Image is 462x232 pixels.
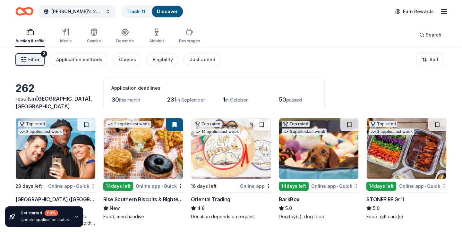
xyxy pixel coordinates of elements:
[121,5,184,18] button: Track· 11Discover
[15,53,45,66] button: Filter2
[191,213,271,220] div: Donation depends on request
[183,53,220,66] button: Just added
[149,26,164,47] button: Alcohol
[179,26,200,47] button: Beverages
[15,195,96,203] div: [GEOGRAPHIC_DATA] ([GEOGRAPHIC_DATA])
[279,118,359,220] a: Image for BarkBoxTop rated5 applieslast week14days leftOnline app•QuickBarkBox5.0Dog toy(s), dog ...
[103,182,133,191] div: 14 days left
[15,4,33,19] a: Home
[240,182,271,190] div: Online app
[103,118,184,220] a: Image for Rise Southern Biscuits & Righteous Chicken2 applieslast week14days leftOnline app•Quick...
[161,184,163,189] span: •
[116,38,134,44] div: Desserts
[56,56,102,63] div: Application methods
[21,210,69,216] div: Get started
[15,95,96,110] div: results
[311,182,359,190] div: Online app Quick
[119,56,136,63] div: Causes
[176,97,205,103] span: in September
[116,26,134,47] button: Desserts
[399,182,447,190] div: Online app Quick
[366,195,404,203] div: STONEFIRE Grill
[15,38,45,44] div: Auction & raffle
[104,118,183,179] img: Image for Rise Southern Biscuits & Righteous Chicken
[41,51,47,57] div: 2
[191,118,271,179] img: Image for Oriental Trading
[113,53,141,66] button: Causes
[366,182,396,191] div: 14 days left
[106,121,151,128] div: 2 applies last week
[119,97,140,103] span: this month
[48,182,96,190] div: Online app Quick
[21,217,69,222] div: Update application status
[16,118,95,179] img: Image for Hollywood Wax Museum (Hollywood)
[15,82,96,95] div: 262
[197,204,205,212] span: 4.8
[225,97,248,103] span: in October
[179,38,200,44] div: Beverages
[103,213,184,220] div: Food, merchandise
[15,95,92,110] span: [GEOGRAPHIC_DATA], [GEOGRAPHIC_DATA]
[157,9,178,14] a: Discover
[367,118,446,179] img: Image for STONEFIRE Grill
[337,184,338,189] span: •
[391,6,438,17] a: Earn Rewards
[15,95,92,110] span: in
[416,53,444,66] button: Sort
[50,53,107,66] button: Application methods
[60,38,72,44] div: Meals
[282,128,327,135] div: 5 applies last week
[167,96,176,103] span: 231
[426,31,441,39] span: Search
[110,204,120,212] span: New
[191,182,217,190] div: 16 days left
[286,97,302,103] span: passed
[15,26,45,47] button: Auction & raffle
[126,9,145,14] a: Track· 11
[51,8,103,15] span: [PERSON_NAME]'s 2nd Annual [DATE] Ball
[111,96,119,103] span: 30
[279,195,299,203] div: BarkBox
[18,128,63,135] div: 3 applies last week
[60,26,72,47] button: Meals
[425,184,426,189] span: •
[366,213,447,220] div: Food, gift card(s)
[87,26,101,47] button: Snacks
[87,38,101,44] div: Snacks
[153,56,173,63] div: Eligibility
[430,56,439,63] span: Sort
[74,184,75,189] span: •
[369,121,397,127] div: Top rated
[190,56,215,63] div: Just added
[136,182,183,190] div: Online app Quick
[111,84,317,92] div: Application deadlines
[15,118,96,226] a: Image for Hollywood Wax Museum (Hollywood)Top rated3 applieslast week23 days leftOnline app•Quick...
[366,118,447,220] a: Image for STONEFIRE GrillTop rated3 applieslast week14days leftOnline app•QuickSTONEFIRE Grill5.0...
[103,195,184,203] div: Rise Southern Biscuits & Righteous Chicken
[414,29,447,41] button: Search
[15,182,42,190] div: 23 days left
[28,56,39,63] span: Filter
[285,204,292,212] span: 5.0
[191,195,230,203] div: Oriental Trading
[191,118,271,220] a: Image for Oriental TradingTop rated14 applieslast week16 days leftOnline appOriental Trading4.8Do...
[146,53,178,66] button: Eligibility
[373,204,380,212] span: 5.0
[369,128,414,135] div: 3 applies last week
[18,121,46,127] div: Top rated
[279,118,359,179] img: Image for BarkBox
[38,5,116,18] button: [PERSON_NAME]'s 2nd Annual [DATE] Ball
[223,96,225,103] span: 1
[194,128,240,135] div: 14 applies last week
[279,213,359,220] div: Dog toy(s), dog food
[149,38,164,44] div: Alcohol
[282,121,310,127] div: Top rated
[279,96,286,103] span: 50
[45,210,58,216] div: 80 %
[279,182,309,191] div: 14 days left
[194,121,222,127] div: Top rated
